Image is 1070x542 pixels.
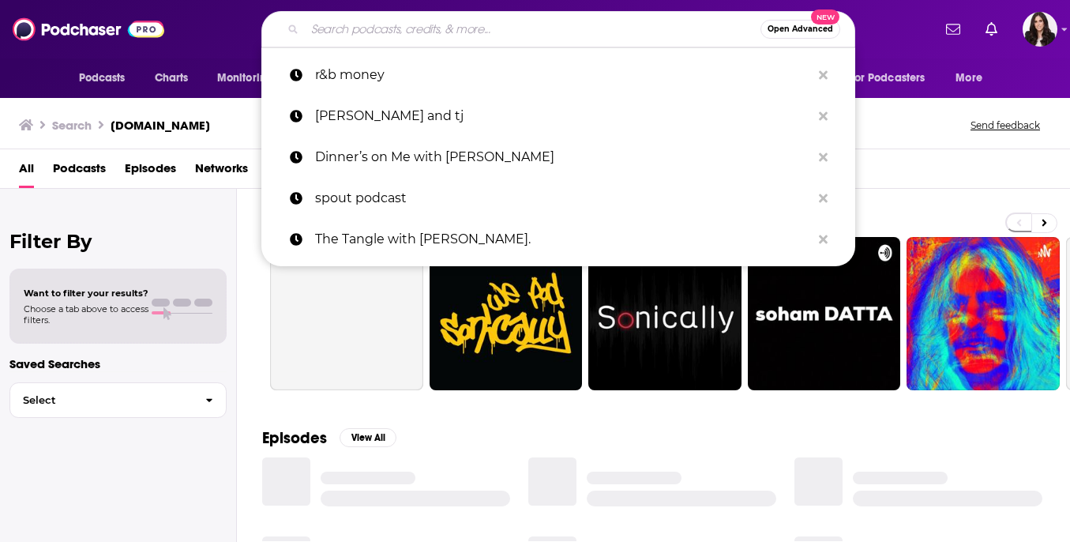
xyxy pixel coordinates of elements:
[1023,12,1057,47] span: Logged in as RebeccaShapiro
[340,428,396,447] button: View All
[850,67,925,89] span: For Podcasters
[9,230,227,253] h2: Filter By
[1023,12,1057,47] img: User Profile
[315,55,811,96] p: r&b money
[811,9,839,24] span: New
[79,67,126,89] span: Podcasts
[195,156,248,188] a: Networks
[125,156,176,188] a: Episodes
[261,55,855,96] a: r&b money
[305,17,760,42] input: Search podcasts, credits, & more...
[111,118,210,133] h3: [DOMAIN_NAME]
[155,67,189,89] span: Charts
[261,137,855,178] a: Dinner’s on Me with [PERSON_NAME]
[24,303,148,326] span: Choose a tab above to access filters.
[940,16,967,43] a: Show notifications dropdown
[13,14,164,44] img: Podchaser - Follow, Share and Rate Podcasts
[1023,12,1057,47] button: Show profile menu
[979,16,1004,43] a: Show notifications dropdown
[10,395,193,405] span: Select
[839,63,948,93] button: open menu
[261,219,855,260] a: The Tangle with [PERSON_NAME].
[262,428,396,448] a: EpisodesView All
[68,63,146,93] button: open menu
[315,219,811,260] p: The Tangle with Kyle Ridley.
[261,178,855,219] a: spout podcast
[944,63,1002,93] button: open menu
[19,156,34,188] a: All
[760,20,840,39] button: Open AdvancedNew
[145,63,198,93] a: Charts
[206,63,294,93] button: open menu
[52,118,92,133] h3: Search
[315,96,811,137] p: amy and tj
[768,25,833,33] span: Open Advanced
[262,428,327,448] h2: Episodes
[261,11,855,47] div: Search podcasts, credits, & more...
[955,67,982,89] span: More
[217,67,273,89] span: Monitoring
[24,288,148,299] span: Want to filter your results?
[261,96,855,137] a: [PERSON_NAME] and tj
[9,382,227,418] button: Select
[315,137,811,178] p: Dinner’s on Me with Jesse Tyler Ferguson
[9,356,227,371] p: Saved Searches
[315,178,811,219] p: spout podcast
[53,156,106,188] a: Podcasts
[966,119,1045,132] button: Send feedback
